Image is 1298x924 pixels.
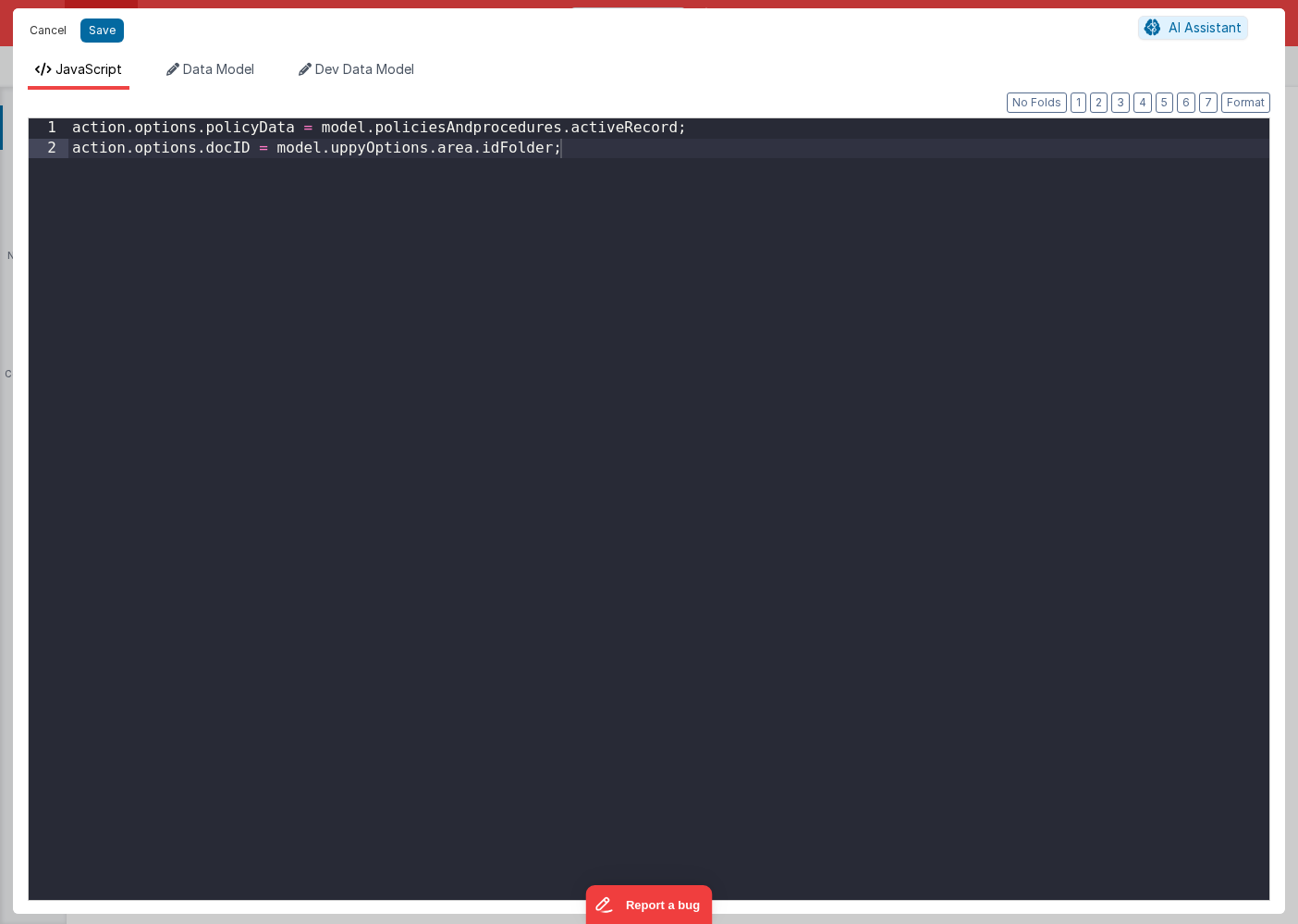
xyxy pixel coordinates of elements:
[55,61,122,77] span: JavaScript
[1007,92,1067,113] button: No Folds
[1156,92,1173,113] button: 5
[1221,92,1270,113] button: Format
[1090,92,1108,113] button: 2
[1199,92,1218,113] button: 7
[183,61,254,77] span: Data Model
[80,18,124,43] button: Save
[29,118,68,139] div: 1
[1138,16,1248,40] button: AI Assistant
[315,61,414,77] span: Dev Data Model
[586,885,713,924] iframe: Marker.io feedback button
[1169,19,1242,35] span: AI Assistant
[29,139,68,159] div: 2
[1111,92,1130,113] button: 3
[20,18,76,43] button: Cancel
[1071,92,1086,113] button: 1
[1133,92,1152,113] button: 4
[1177,92,1195,113] button: 6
